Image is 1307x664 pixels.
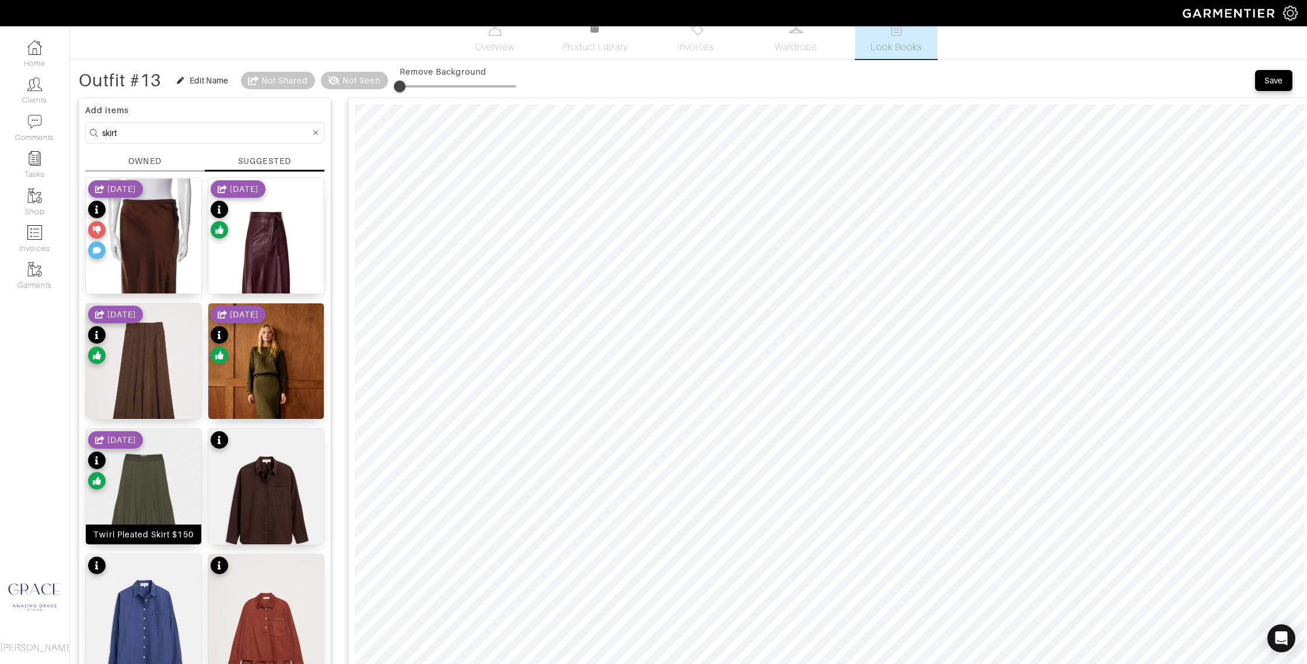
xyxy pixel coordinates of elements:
[27,40,42,55] img: dashboard-icon-dbcd8f5a0b271acd01030246c82b418ddd0df26cd7fceb0bd07c9910d44c42f6.png
[211,306,265,323] div: Shared date
[102,125,310,140] input: Search...
[230,183,258,195] div: [DATE]
[27,188,42,203] img: garments-icon-b7da505a4dc4fd61783c78ac3ca0ef83fa9d6f193b1c9dc38574b1d14d53ca28.png
[775,40,817,54] span: Wardrobe
[88,180,143,262] div: See product info
[27,262,42,277] img: garments-icon-b7da505a4dc4fd61783c78ac3ca0ef83fa9d6f193b1c9dc38574b1d14d53ca28.png
[689,21,703,36] img: orders-27d20c2124de7fd6de4e0e44c1d41de31381a507db9b33961299e4e07d508b8c.svg
[1267,624,1295,652] div: Open Intercom Messenger
[208,303,324,466] img: details
[170,74,235,88] button: Edit Name
[211,557,228,577] div: See product info
[27,77,42,92] img: clients-icon-6bae9207a08558b7cb47a8932f037763ab4055f8c8b6bfacd5dc20c3e0201464.png
[88,557,106,577] div: See product info
[343,75,380,86] div: Not Seen
[88,306,143,323] div: Shared date
[488,21,502,36] img: basicinfo-40fd8af6dae0f16599ec9e87c0ef1c0a1fdea2edbe929e3d69a839185d80c458.svg
[855,16,937,59] a: Look Books
[261,75,309,86] div: Not Shared
[655,16,736,59] a: Invoices
[107,434,136,446] div: [DATE]
[128,155,161,167] div: OWNED
[475,40,514,54] span: Overview
[85,104,324,116] div: Add items
[79,75,162,86] div: Outfit #13
[454,16,536,59] a: Overview
[1283,6,1298,20] img: gear-icon-white-bd11855cb880d31180b6d7d6211b90ccbf57a29d726f0c71d8c61bd08dd39cc2.png
[1264,75,1283,86] div: Save
[208,178,324,332] img: details
[211,431,228,452] div: See product info
[789,21,803,36] img: wardrobe-487a4870c1b7c33e795ec22d11cfc2ed9d08956e64fb3008fe2437562e282088.svg
[1255,70,1292,91] button: Save
[27,151,42,166] img: reminder-icon-8004d30b9f0a5d33ae49ab947aed9ed385cf756f9e5892f1edd6e32f2345188e.png
[107,309,136,320] div: [DATE]
[107,183,136,195] div: [DATE]
[208,429,324,583] img: details
[238,155,291,167] div: SUGGESTED
[230,309,258,320] div: [DATE]
[93,529,193,540] div: Twirl Pleated Skirt $150
[88,431,143,449] div: Shared date
[211,180,265,198] div: Shared date
[190,75,229,86] div: Edit Name
[400,66,516,78] div: Remove Background
[86,303,201,457] img: details
[211,180,265,242] div: See product info
[554,22,636,54] a: Product Library
[27,114,42,129] img: comment-icon-a0a6a9ef722e966f86d9cbdc48e553b5cf19dbc54f86b18d962a5391bc8f6eb6.png
[88,431,143,492] div: See product info
[677,40,713,54] span: Invoices
[1177,3,1283,23] img: garmentier-logo-header-white-b43fb05a5012e4ada735d5af1a66efaba907eab6374d6393d1fbf88cb4ef424d.png
[755,16,837,59] a: Wardrobe
[88,180,143,198] div: Shared date
[88,306,143,367] div: See product info
[86,429,201,586] img: details
[27,225,42,240] img: orders-icon-0abe47150d42831381b5fb84f609e132dff9fe21cb692f30cb5eec754e2cba89.png
[86,178,201,411] img: details
[889,21,904,36] img: todo-9ac3debb85659649dc8f770b8b6100bb5dab4b48dedcbae339e5042a72dfd3cc.svg
[871,40,922,54] span: Look Books
[562,40,628,54] span: Product Library
[211,306,265,367] div: See product info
